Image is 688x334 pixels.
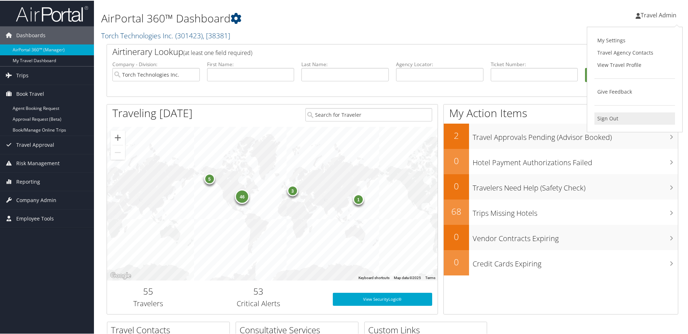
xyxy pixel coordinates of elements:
[112,284,184,297] h2: 55
[358,275,390,280] button: Keyboard shortcuts
[444,154,469,166] h2: 0
[444,249,678,275] a: 0Credit Cards Expiring
[204,173,215,184] div: 5
[112,298,184,308] h3: Travelers
[112,45,625,57] h2: Airtinerary Lookup
[195,298,322,308] h3: Critical Alerts
[305,107,432,121] input: Search for Traveler
[641,10,676,18] span: Travel Admin
[287,184,298,195] div: 3
[203,30,230,40] span: , [ 38381 ]
[16,66,29,84] span: Trips
[16,84,44,102] span: Book Travel
[175,30,203,40] span: ( 301423 )
[183,48,252,56] span: (at least one field required)
[101,10,490,25] h1: AirPortal 360™ Dashboard
[16,154,60,172] span: Risk Management
[16,172,40,190] span: Reporting
[444,224,678,249] a: 0Vendor Contracts Expiring
[473,179,678,192] h3: Travelers Need Help (Safety Check)
[473,254,678,268] h3: Credit Cards Expiring
[111,145,125,159] button: Zoom out
[111,130,125,144] button: Zoom in
[16,5,88,22] img: airportal-logo.png
[473,153,678,167] h3: Hotel Payment Authorizations Failed
[636,4,684,25] a: Travel Admin
[585,67,672,82] button: Search
[594,46,675,58] a: Travel Agency Contacts
[207,60,294,67] label: First Name:
[235,189,250,203] div: 46
[444,174,678,199] a: 0Travelers Need Help (Safety Check)
[444,255,469,267] h2: 0
[444,148,678,174] a: 0Hotel Payment Authorizations Failed
[473,128,678,142] h3: Travel Approvals Pending (Advisor Booked)
[444,105,678,120] h1: My Action Items
[425,275,435,279] a: Terms (opens in new tab)
[444,230,469,242] h2: 0
[394,275,421,279] span: Map data ©2025
[353,193,364,204] div: 1
[112,105,193,120] h1: Traveling [DATE]
[473,204,678,218] h3: Trips Missing Hotels
[594,58,675,70] a: View Travel Profile
[333,292,432,305] a: View SecurityLogic®
[491,60,578,67] label: Ticket Number:
[101,30,230,40] a: Torch Technologies Inc.
[594,112,675,124] a: Sign Out
[444,199,678,224] a: 68Trips Missing Hotels
[444,123,678,148] a: 2Travel Approvals Pending (Advisor Booked)
[396,60,483,67] label: Agency Locator:
[109,270,133,280] img: Google
[594,34,675,46] a: My Settings
[112,60,200,67] label: Company - Division:
[109,270,133,280] a: Open this area in Google Maps (opens a new window)
[473,229,678,243] h3: Vendor Contracts Expiring
[16,209,54,227] span: Employee Tools
[594,85,675,97] a: Give Feedback
[195,284,322,297] h2: 53
[301,60,389,67] label: Last Name:
[444,129,469,141] h2: 2
[444,179,469,192] h2: 0
[16,135,54,153] span: Travel Approval
[444,205,469,217] h2: 68
[16,26,46,44] span: Dashboards
[16,190,56,209] span: Company Admin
